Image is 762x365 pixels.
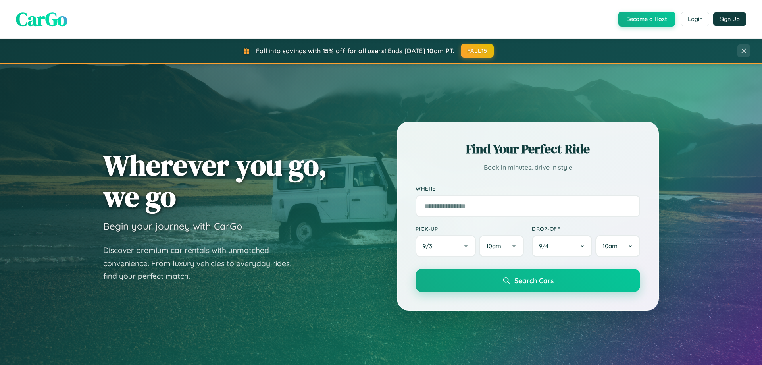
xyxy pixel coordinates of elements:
[256,47,455,55] span: Fall into savings with 15% off for all users! Ends [DATE] 10am PT.
[16,6,67,32] span: CarGo
[416,269,640,292] button: Search Cars
[532,235,592,257] button: 9/4
[416,162,640,173] p: Book in minutes, drive in style
[416,225,524,232] label: Pick-up
[103,244,302,283] p: Discover premium car rentals with unmatched convenience. From luxury vehicles to everyday rides, ...
[416,235,476,257] button: 9/3
[103,149,327,212] h1: Wherever you go, we go
[486,242,501,250] span: 10am
[416,140,640,158] h2: Find Your Perfect Ride
[713,12,746,26] button: Sign Up
[618,12,675,27] button: Become a Host
[479,235,524,257] button: 10am
[461,44,494,58] button: FALL15
[681,12,709,26] button: Login
[602,242,618,250] span: 10am
[539,242,552,250] span: 9 / 4
[532,225,640,232] label: Drop-off
[595,235,640,257] button: 10am
[514,276,554,285] span: Search Cars
[103,220,242,232] h3: Begin your journey with CarGo
[416,185,640,192] label: Where
[423,242,436,250] span: 9 / 3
